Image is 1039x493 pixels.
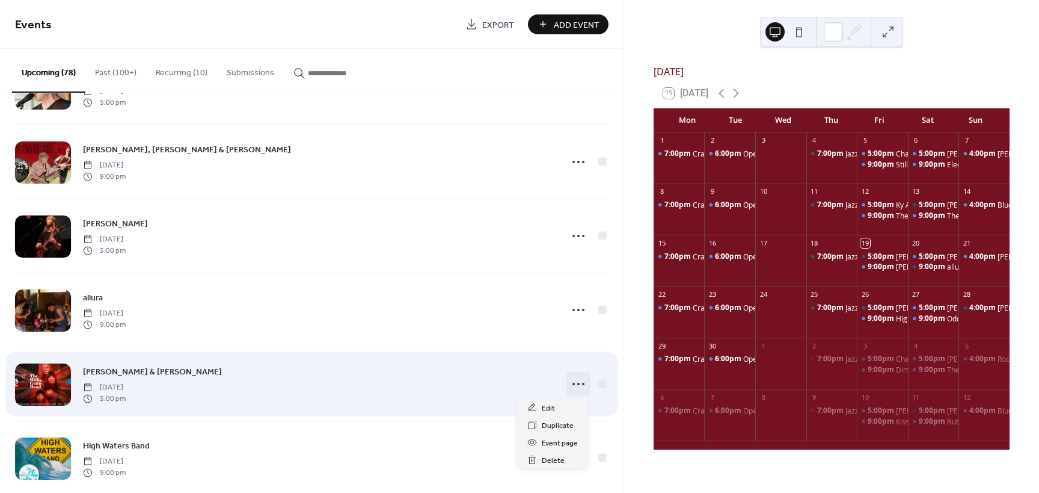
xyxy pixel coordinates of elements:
[704,200,755,210] div: Open Mic with Johann Burkhardt
[868,262,896,272] span: 9:00pm
[83,218,148,231] span: [PERSON_NAME]
[857,211,908,221] div: The Fabulous Tonemasters
[919,200,947,210] span: 5:00pm
[817,149,845,159] span: 7:00pm
[810,238,819,247] div: 18
[947,160,1006,170] div: Electric City Pulse
[908,160,959,170] div: Electric City Pulse
[947,149,1004,159] div: [PERSON_NAME]
[693,252,745,262] div: Crash and Burn
[958,406,1010,416] div: Bluegrass Menagerie
[962,392,971,402] div: 12
[15,13,52,37] span: Events
[743,354,849,364] div: Open Mic with [PERSON_NAME]
[542,437,578,450] span: Event page
[919,314,947,324] span: 9:00pm
[857,417,908,427] div: Kissers!
[845,149,906,159] div: Jazz & Blues Night
[759,238,768,247] div: 17
[83,292,103,305] span: allura
[808,108,856,132] div: Thu
[962,290,971,299] div: 28
[759,290,768,299] div: 24
[857,262,908,272] div: Brandon Humphrey, Mike & William MacCurdy
[704,149,755,159] div: Open Mic with Joslynn Burford
[962,341,971,350] div: 5
[868,252,896,262] span: 5:00pm
[857,149,908,159] div: Charlie Horse
[919,354,947,364] span: 5:00pm
[806,406,857,416] div: Jazz & Blues Night
[947,365,1007,375] div: The Hippie Chicks
[908,314,959,324] div: Odd Man Rush
[896,303,1018,313] div: [PERSON_NAME] & [PERSON_NAME]
[664,406,693,416] span: 7:00pm
[908,303,959,313] div: Chad Wenzel
[146,49,217,91] button: Recurring (10)
[806,354,857,364] div: Jazz & Blues Night
[715,200,743,210] span: 6:00pm
[83,97,126,108] span: 5:00 pm
[654,303,705,313] div: Crash and Burn
[860,290,869,299] div: 26
[969,354,998,364] span: 4:00pm
[947,200,1004,210] div: [PERSON_NAME]
[857,406,908,416] div: Victoria Yeh & Mike Graham
[857,365,908,375] div: Dirty Birdies
[664,303,693,313] span: 7:00pm
[896,149,942,159] div: Charlie Horse
[743,303,849,313] div: Open Mic with [PERSON_NAME]
[654,406,705,416] div: Crash and Burn
[83,143,291,157] a: [PERSON_NAME], [PERSON_NAME] & [PERSON_NAME]
[919,211,947,221] span: 9:00pm
[868,314,896,324] span: 9:00pm
[919,252,947,262] span: 5:00pm
[83,308,126,319] span: [DATE]
[83,245,126,256] span: 5:00 pm
[817,406,845,416] span: 7:00pm
[857,160,908,170] div: Still Picking Country
[868,354,896,364] span: 5:00pm
[715,406,743,416] span: 6:00pm
[708,392,717,402] div: 7
[845,354,906,364] div: Jazz & Blues Night
[664,149,693,159] span: 7:00pm
[806,252,857,262] div: Jazz & Blues Night
[947,303,1004,313] div: [PERSON_NAME]
[759,392,768,402] div: 8
[969,149,998,159] span: 4:00pm
[83,439,150,453] a: High Waters Band
[912,238,921,247] div: 20
[83,440,150,453] span: High Waters Band
[708,187,717,196] div: 9
[857,354,908,364] div: Charlie Horse
[857,314,908,324] div: High Waters Band
[759,108,808,132] div: Wed
[947,354,1004,364] div: [PERSON_NAME]
[868,149,896,159] span: 5:00pm
[896,365,937,375] div: Dirty Birdies
[860,392,869,402] div: 10
[817,303,845,313] span: 7:00pm
[657,290,666,299] div: 22
[657,392,666,402] div: 6
[654,64,1010,79] div: [DATE]
[868,211,896,221] span: 9:00pm
[715,354,743,364] span: 6:00pm
[482,19,514,31] span: Export
[693,149,745,159] div: Crash and Burn
[908,262,959,272] div: allura
[958,200,1010,210] div: Bluegrass Menagerie
[83,382,126,393] span: [DATE]
[759,136,768,145] div: 3
[845,252,906,262] div: Jazz & Blues Night
[810,187,819,196] div: 11
[908,200,959,210] div: Mike MacCurdy
[868,365,896,375] span: 9:00pm
[83,393,126,404] span: 5:00 pm
[860,341,869,350] div: 3
[83,456,126,467] span: [DATE]
[919,160,947,170] span: 9:00pm
[743,252,849,262] div: Open Mic with [PERSON_NAME]
[654,200,705,210] div: Crash and Burn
